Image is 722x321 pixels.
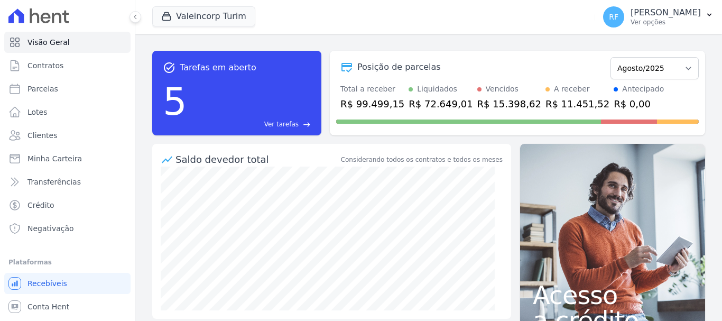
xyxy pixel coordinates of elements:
[486,84,519,95] div: Vencidos
[27,301,69,312] span: Conta Hent
[631,18,701,26] p: Ver opções
[477,97,541,111] div: R$ 15.398,62
[340,84,404,95] div: Total a receber
[303,121,311,129] span: east
[614,97,664,111] div: R$ 0,00
[8,256,126,269] div: Plataformas
[4,125,131,146] a: Clientes
[175,152,339,167] div: Saldo devedor total
[27,37,70,48] span: Visão Geral
[533,282,692,308] span: Acesso
[4,273,131,294] a: Recebíveis
[341,155,503,164] div: Considerando todos os contratos e todos os meses
[27,153,82,164] span: Minha Carteira
[622,84,664,95] div: Antecipado
[27,200,54,210] span: Crédito
[163,61,175,74] span: task_alt
[180,61,256,74] span: Tarefas em aberto
[631,7,701,18] p: [PERSON_NAME]
[417,84,457,95] div: Liquidados
[340,97,404,111] div: R$ 99.499,15
[4,78,131,99] a: Parcelas
[357,61,441,74] div: Posição de parcelas
[4,218,131,239] a: Negativação
[264,120,299,129] span: Ver tarefas
[27,60,63,71] span: Contratos
[4,55,131,76] a: Contratos
[27,84,58,94] span: Parcelas
[191,120,311,129] a: Ver tarefas east
[163,74,187,129] div: 5
[4,195,131,216] a: Crédito
[409,97,473,111] div: R$ 72.649,01
[4,296,131,317] a: Conta Hent
[27,107,48,117] span: Lotes
[4,148,131,169] a: Minha Carteira
[27,223,74,234] span: Negativação
[4,102,131,123] a: Lotes
[27,177,81,187] span: Transferências
[609,13,618,21] span: RF
[27,278,67,289] span: Recebíveis
[4,171,131,192] a: Transferências
[545,97,609,111] div: R$ 11.451,52
[152,6,255,26] button: Valeincorp Turim
[595,2,722,32] button: RF [PERSON_NAME] Ver opções
[554,84,590,95] div: A receber
[27,130,57,141] span: Clientes
[4,32,131,53] a: Visão Geral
